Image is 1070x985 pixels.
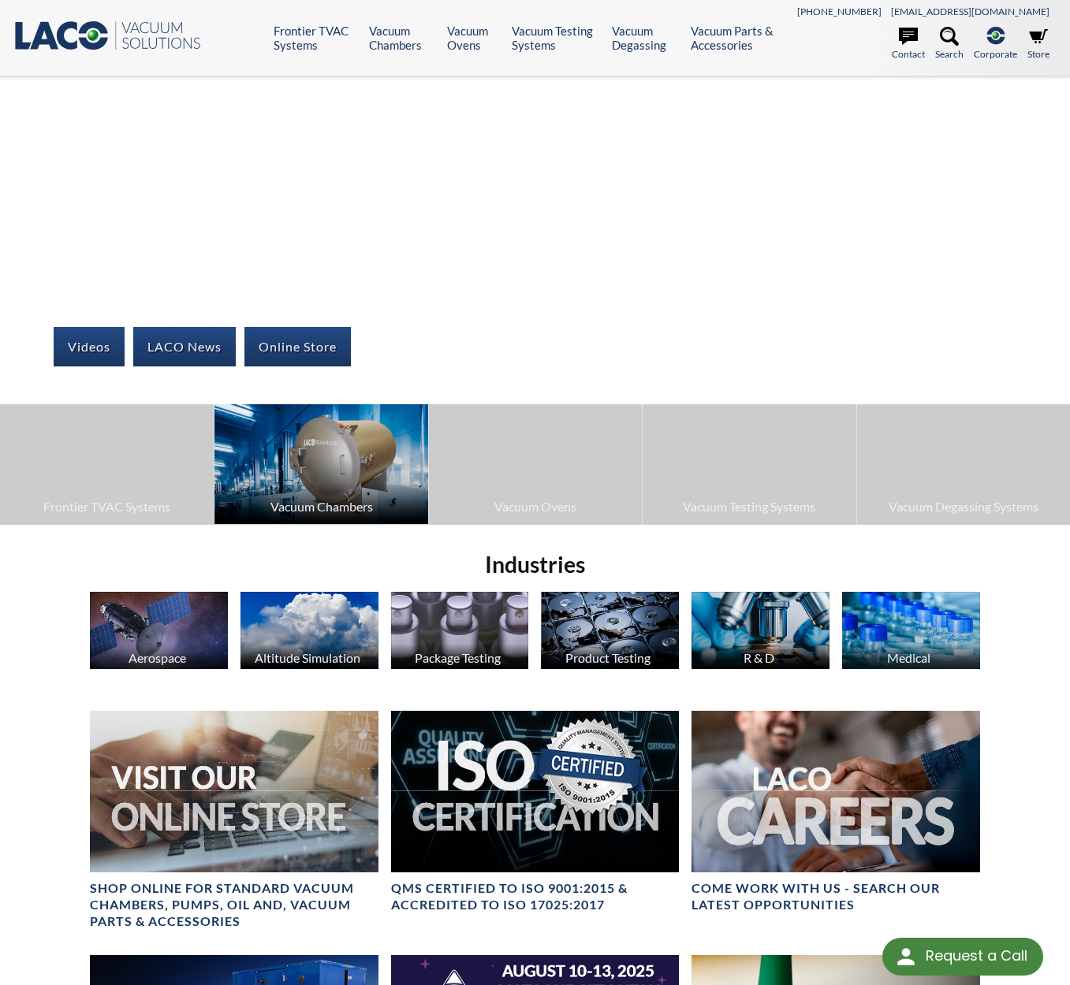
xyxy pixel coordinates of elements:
img: Microscope image [692,592,830,669]
a: Search [935,27,964,61]
div: R & D [689,650,828,665]
a: Vacuum Parts & Accessories [691,24,792,52]
a: Vacuum Testing Systems [643,404,856,524]
img: Medication Bottles image [842,592,980,669]
a: Vacuum Degassing Systems [857,404,1070,524]
span: Vacuum Ovens [437,496,634,517]
a: R & D Microscope image [692,592,830,673]
div: Aerospace [88,650,226,665]
h4: SHOP ONLINE FOR STANDARD VACUUM CHAMBERS, PUMPS, OIL AND, VACUUM PARTS & ACCESSORIES [90,880,378,929]
a: Medical Medication Bottles image [842,592,980,673]
a: [EMAIL_ADDRESS][DOMAIN_NAME] [891,6,1049,17]
a: Vacuum Chambers [214,404,427,524]
div: Request a Call [926,938,1027,974]
a: Vacuum Chambers [369,24,435,52]
a: Frontier TVAC Systems [274,24,357,52]
img: round button [893,944,919,969]
a: LACO News [133,327,236,366]
a: [PHONE_NUMBER] [797,6,882,17]
a: Online Store [244,327,351,366]
span: Corporate [974,46,1017,61]
a: Vacuum Testing Systems [512,24,599,52]
a: Header for LACO Careers OpportunitiesCOME WORK WITH US - SEARCH OUR LATEST OPPORTUNITIES [692,711,979,913]
span: Vacuum Testing Systems [651,496,848,517]
img: Perfume Bottles image [391,592,529,669]
a: Aerospace Satellite image [90,592,228,673]
div: Package Testing [389,650,528,665]
a: Product Testing Hard Drives image [541,592,679,673]
span: Vacuum Chambers [222,496,419,517]
img: Altitude Simulation, Clouds [240,592,378,669]
div: Altitude Simulation [238,650,377,665]
h4: COME WORK WITH US - SEARCH OUR LATEST OPPORTUNITIES [692,880,979,913]
h4: QMS CERTIFIED to ISO 9001:2015 & Accredited to ISO 17025:2017 [391,880,679,913]
a: Package Testing Perfume Bottles image [391,592,529,673]
a: Vacuum Degassing [612,24,679,52]
div: Medical [840,650,979,665]
a: Vacuum Ovens [429,404,642,524]
a: Altitude Simulation Altitude Simulation, Clouds [240,592,378,673]
div: Request a Call [882,938,1043,976]
img: Hard Drives image [541,592,679,669]
h2: Industries [84,550,986,579]
img: Satellite image [90,592,228,669]
a: Visit Our Online Store headerSHOP ONLINE FOR STANDARD VACUUM CHAMBERS, PUMPS, OIL AND, VACUUM PAR... [90,711,378,930]
img: Vacuum Chamber image [214,404,427,524]
a: Store [1027,27,1049,61]
a: Vacuum Ovens [447,24,500,52]
span: Frontier TVAC Systems [8,496,206,517]
a: ISO Certification headerQMS CERTIFIED to ISO 9001:2015 & Accredited to ISO 17025:2017 [391,711,679,913]
div: Product Testing [539,650,677,665]
span: Vacuum Degassing Systems [865,496,1062,517]
a: Contact [892,27,925,61]
a: Videos [54,327,125,366]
